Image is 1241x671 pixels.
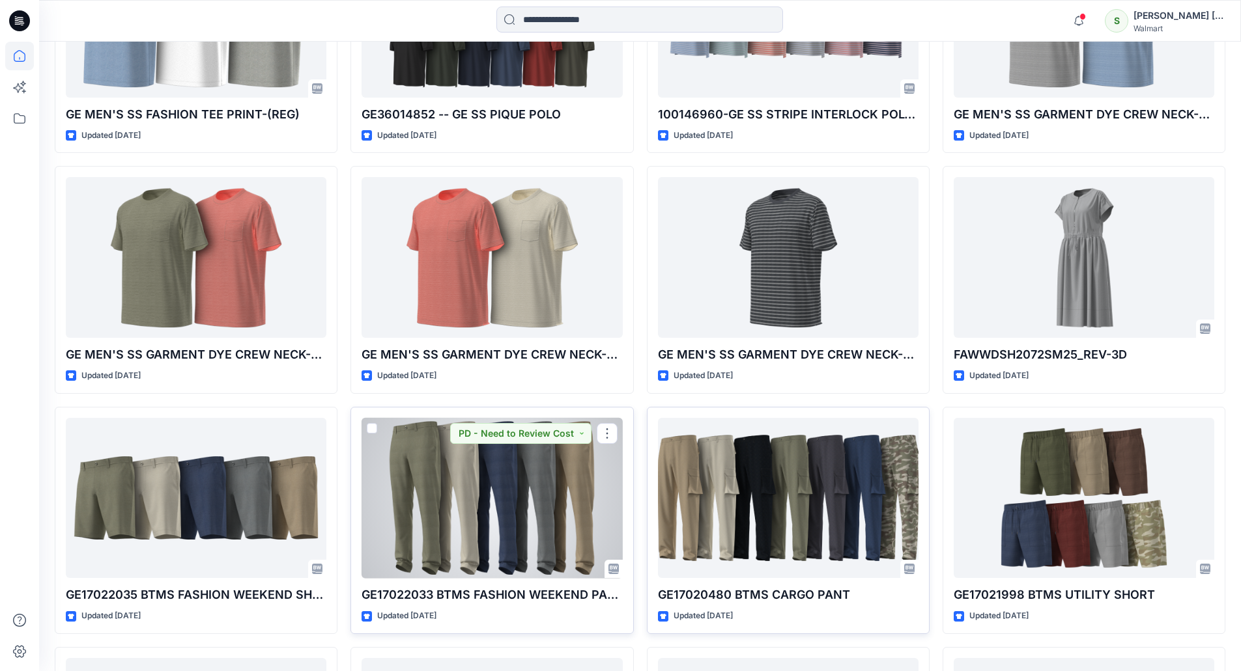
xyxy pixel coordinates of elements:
[674,609,733,623] p: Updated [DATE]
[658,586,919,604] p: GE17020480 BTMS CARGO PANT
[969,369,1029,383] p: Updated [DATE]
[66,418,326,579] a: GE17022035 BTMS FASHION WEEKEND SHORT
[969,609,1029,623] p: Updated [DATE]
[969,129,1029,143] p: Updated [DATE]
[954,418,1214,579] a: GE17021998 BTMS UTILITY SHORT
[362,177,622,338] a: GE MEN'S SS GARMENT DYE CREW NECK-REG_GM DYE_OPT-3
[66,177,326,338] a: GE MEN'S SS GARMENT DYE CREW NECK-REG_GM DYE_OPT-2
[377,609,436,623] p: Updated [DATE]
[66,586,326,604] p: GE17022035 BTMS FASHION WEEKEND SHORT
[362,105,622,124] p: GE36014852 -- GE SS PIQUE POLO
[658,418,919,579] a: GE17020480 BTMS CARGO PANT
[954,105,1214,124] p: GE MEN'S SS GARMENT DYE CREW NECK-REG_GM DYE_OPT-1
[658,105,919,124] p: 100146960-GE SS STRIPE INTERLOCK POLO-REG
[66,105,326,124] p: GE MEN'S SS FASHION TEE PRINT-(REG)
[81,129,141,143] p: Updated [DATE]
[362,586,622,604] p: GE17022033 BTMS FASHION WEEKEND PANT
[658,177,919,338] a: GE MEN'S SS GARMENT DYE CREW NECK-REG_OPT-4
[954,177,1214,338] a: FAWWDSH2072SM25_REV-3D
[81,369,141,383] p: Updated [DATE]
[658,346,919,364] p: GE MEN'S SS GARMENT DYE CREW NECK-REG_OPT-4
[362,418,622,579] a: GE17022033 BTMS FASHION WEEKEND PANT
[81,609,141,623] p: Updated [DATE]
[1134,8,1225,23] div: [PERSON_NAME] ​[PERSON_NAME]
[954,586,1214,604] p: GE17021998 BTMS UTILITY SHORT
[674,369,733,383] p: Updated [DATE]
[954,346,1214,364] p: FAWWDSH2072SM25_REV-3D
[362,346,622,364] p: GE MEN'S SS GARMENT DYE CREW NECK-REG_GM DYE_OPT-3
[1134,23,1225,33] div: Walmart
[66,346,326,364] p: GE MEN'S SS GARMENT DYE CREW NECK-REG_GM DYE_OPT-2
[377,369,436,383] p: Updated [DATE]
[674,129,733,143] p: Updated [DATE]
[377,129,436,143] p: Updated [DATE]
[1105,9,1128,33] div: S​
